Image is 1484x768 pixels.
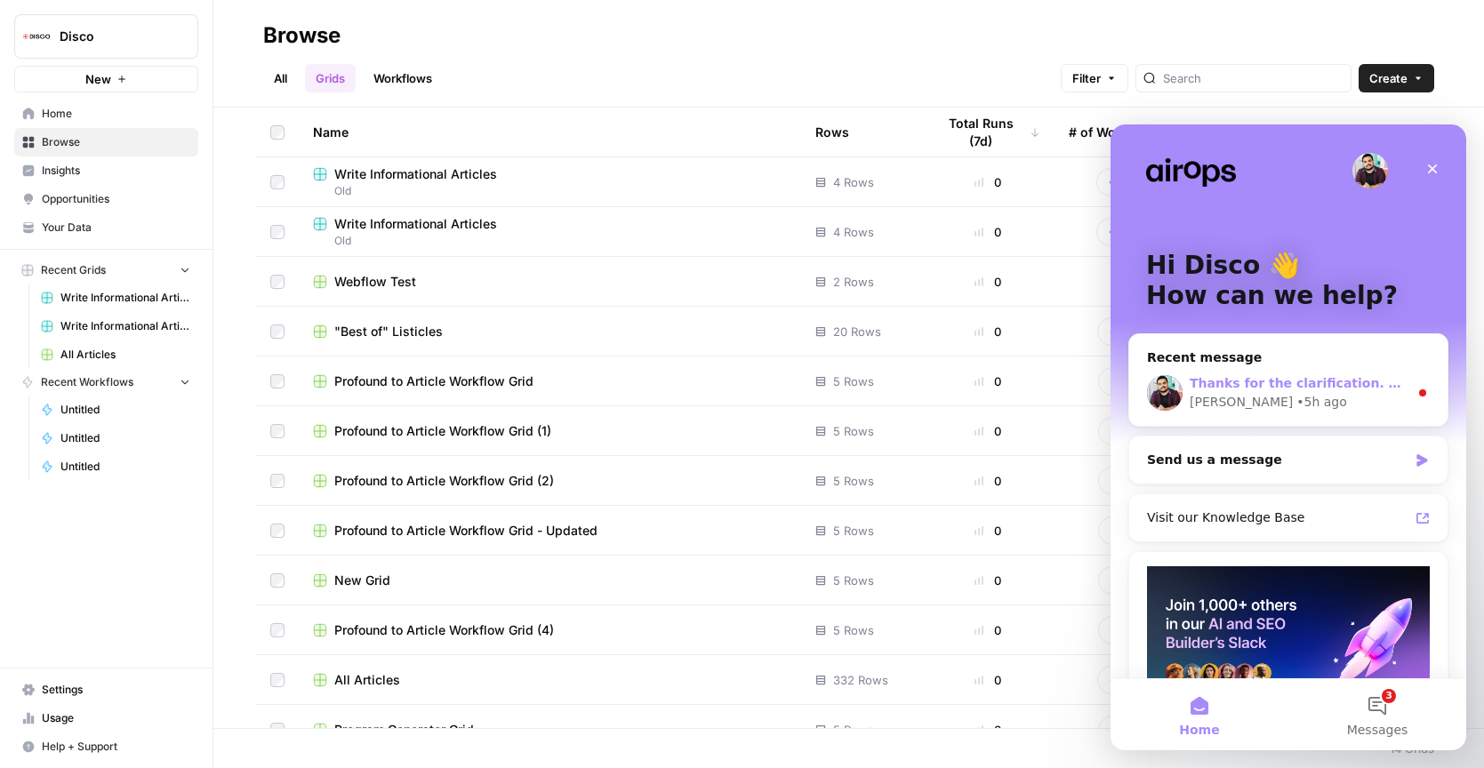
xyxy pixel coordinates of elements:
button: Workspace: Disco [14,14,198,59]
a: Home [14,100,198,128]
div: Send us a message [36,326,297,345]
button: 4 [1096,218,1147,246]
div: [PERSON_NAME] [79,268,182,287]
a: Visit our Knowledge Base [26,377,330,410]
span: New Grid [334,572,390,589]
div: Actions [1381,108,1428,156]
button: 1 [1098,516,1146,545]
button: New [14,66,198,92]
div: Last Edited [1203,108,1271,156]
a: Insights [14,156,198,185]
span: Webflow Test [334,273,416,291]
span: Opportunities [42,191,190,207]
span: 4 Rows [833,173,874,191]
span: Untitled [60,402,190,418]
div: 0 [935,273,1040,291]
div: 0 [935,223,1040,241]
span: Write Informational Articles [60,318,190,334]
div: 0 [935,671,1040,689]
div: 0 [935,522,1040,540]
button: 1 [1098,616,1146,644]
span: Profound to Article Workflow Grid (2) [334,472,554,490]
a: Untitled [33,396,198,424]
span: 2 Rows [833,273,874,291]
span: 5 Rows [833,472,874,490]
a: Untitled [33,424,198,452]
span: Settings [42,682,190,698]
button: 1 [1098,566,1146,595]
a: New Grid [313,572,787,589]
a: Profound to Article Workflow Grid [313,372,787,390]
div: Send us a message [18,311,338,360]
iframe: Intercom live chat [1111,124,1466,750]
div: Total Runs (7d) [935,108,1040,156]
div: Visit our Knowledge Base [36,384,298,403]
a: Workflows [363,64,443,92]
a: Write Informational ArticlesOld [313,165,787,199]
a: Your Data [14,213,198,242]
a: Write Informational Articles [33,284,198,312]
a: Profound to Article Workflow Grid (4) [313,621,787,639]
div: 0 [935,422,1040,440]
span: All Articles [334,671,400,689]
span: Write Informational Articles [60,290,190,306]
div: 0 [935,173,1040,191]
button: Recent Workflows [14,369,198,396]
a: Opportunities [14,185,198,213]
span: 20 Rows [833,323,881,340]
button: Help + Support [14,732,198,761]
button: 3 [1097,317,1147,346]
span: Browse [42,134,190,150]
a: "Best of" Listicles [313,323,787,340]
div: • 5h ago [186,268,237,287]
span: All Articles [60,347,190,363]
a: Profound to Article Workflow Grid (2) [313,472,787,490]
div: 0 [935,472,1040,490]
span: 5 Rows [833,522,874,540]
span: Messages [237,599,298,612]
span: Untitled [60,459,190,475]
input: Search [1163,69,1344,87]
button: Create [1359,64,1434,92]
span: Profound to Article Workflow Grid - Updated [334,522,598,540]
button: 1 [1098,367,1146,396]
div: 0 [935,621,1040,639]
span: Create [1369,69,1408,87]
span: Home [68,599,108,612]
span: Disco [60,28,167,45]
span: Filter [1072,69,1101,87]
img: Disco Logo [20,20,52,52]
a: Browse [14,128,198,156]
button: 1 [1098,467,1146,495]
div: 0 [935,572,1040,589]
button: Recent Grids [14,257,198,284]
span: Untitled [60,430,190,446]
span: 5 Rows [833,721,874,739]
div: 0 [935,721,1040,739]
a: Profound to Article Workflow Grid (1) [313,422,787,440]
span: 5 Rows [833,372,874,390]
a: Settings [14,676,198,704]
span: Profound to Article Workflow Grid (4) [334,621,554,639]
span: Old [313,233,787,249]
div: 0 [935,323,1040,340]
span: Profound to Article Workflow Grid [334,372,533,390]
span: Help + Support [42,739,190,755]
a: Write Informational ArticlesOld [313,215,787,249]
span: 4 Rows [833,223,874,241]
div: Close [306,28,338,60]
button: 9 [1097,666,1147,694]
a: Usage [14,704,198,732]
span: Profound to Article Workflow Grid (1) [334,422,551,440]
a: Write Informational Articles [33,312,198,340]
span: New [85,70,111,88]
span: Old [313,183,787,199]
